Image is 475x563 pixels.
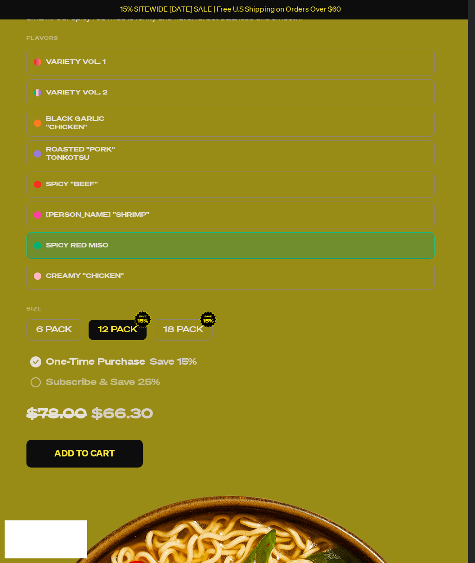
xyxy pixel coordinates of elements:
[46,57,106,68] p: VARIETY VOL. 1
[46,146,115,161] span: ROASTED "PORK" TONKOTSU
[89,320,147,340] div: 12 PACK
[46,209,149,221] p: [PERSON_NAME] "SHRIMP"
[120,6,341,14] p: 15% SITEWIDE [DATE] SALE | Free U.S Shipping on Orders Over $60
[46,87,108,98] p: VARIETY VOL. 2
[34,211,41,219] img: 0be15cd5-tom-youm-shrimp.svg
[154,319,213,341] div: 18 PACK
[26,79,435,106] div: VARIETY VOL. 2
[34,58,41,66] img: icon-variety-vol-1.svg
[34,242,41,249] img: fc2c7a02-spicy-red-miso.svg
[34,272,41,280] img: c10dfa8e-creamy-chicken.svg
[26,110,435,137] div: BLACK GARLIC "CHICKEN"
[46,116,104,131] span: BLACK GARLIC "CHICKEN"
[46,356,145,367] span: One-Time Purchase
[46,377,160,388] p: Subscribe & Save 25%
[34,150,41,158] img: 57ed4456-roasted-pork-tonkotsu.svg
[34,120,41,127] img: icon-black-garlic-chicken.svg
[54,449,115,458] p: Add To Cart
[26,140,435,167] div: ROASTED "PORK" TONKOTSU
[91,408,153,422] span: $66.30
[163,324,203,335] p: 18 PACK
[26,304,42,315] p: SIZE
[26,319,82,341] div: 6 PACK
[46,240,109,251] p: SPICY RED MISO
[34,89,41,96] img: icon-variety-vol2.svg
[150,357,197,367] span: Save 15%
[26,263,435,290] div: CREAMY "CHICKEN"
[26,33,58,44] p: FLAVORS
[26,404,87,426] p: $78.00
[34,181,41,188] img: 7abd0c97-spicy-beef.svg
[26,49,435,76] div: VARIETY VOL. 1
[26,202,435,228] div: [PERSON_NAME] "SHRIMP"
[46,271,124,282] p: CREAMY "CHICKEN"
[26,232,435,259] div: SPICY RED MISO
[26,440,143,468] button: Add To Cart
[46,179,98,190] p: SPICY "BEEF"
[98,324,137,335] p: 12 PACK
[5,520,87,558] iframe: Marketing Popup
[26,171,435,198] div: SPICY "BEEF"
[36,324,72,335] p: 6 PACK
